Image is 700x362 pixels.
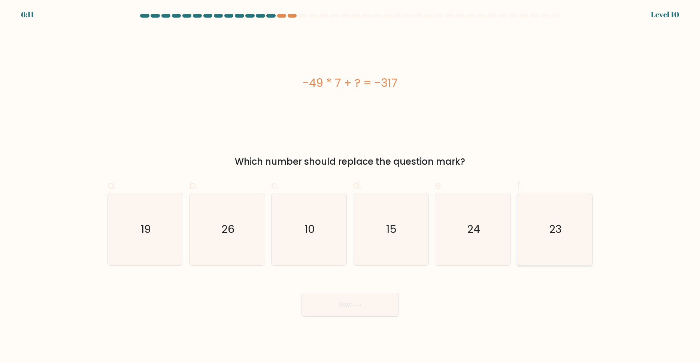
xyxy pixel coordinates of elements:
text: 26 [221,222,234,237]
button: Next [301,293,399,317]
text: 24 [467,222,480,237]
span: f. [517,178,522,192]
div: 6:11 [21,9,34,20]
span: d. [353,178,362,192]
span: c. [271,178,279,192]
div: Which number should replace the question mark? [112,155,588,168]
text: 10 [304,222,315,237]
text: 23 [549,222,562,237]
div: Level 10 [651,9,679,20]
span: e. [435,178,443,192]
div: -49 * 7 + ? = -317 [107,74,593,91]
span: b. [189,178,198,192]
text: 19 [141,222,151,237]
text: 15 [387,222,397,237]
span: a. [107,178,116,192]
